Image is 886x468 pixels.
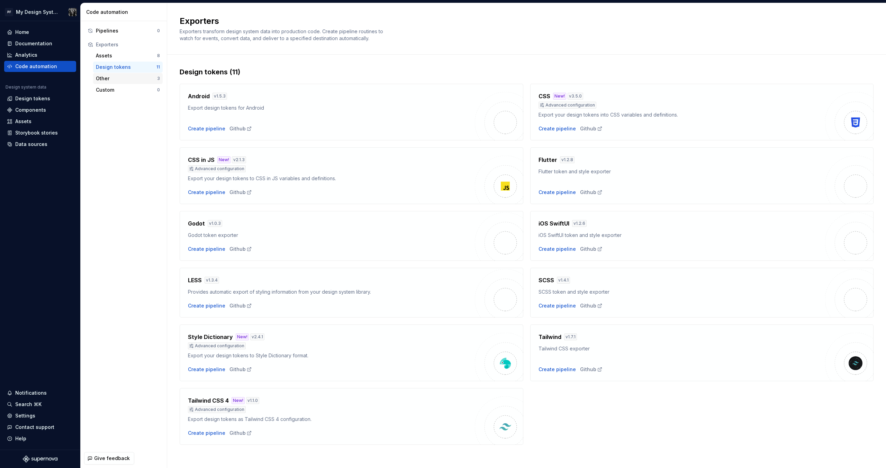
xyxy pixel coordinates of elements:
[15,40,52,47] div: Documentation
[229,125,252,132] div: Github
[15,141,47,148] div: Data sources
[539,156,557,164] h4: Flutter
[157,28,160,34] div: 0
[4,433,76,444] button: Help
[232,397,245,404] div: New!
[188,276,202,284] h4: LESS
[15,129,58,136] div: Storybook stories
[229,302,252,309] a: Github
[229,366,252,373] a: Github
[188,366,225,373] button: Create pipeline
[539,302,576,309] button: Create pipeline
[15,412,35,419] div: Settings
[188,416,475,423] div: Export design tokens as Tailwind CSS 4 configuration.
[157,53,160,58] div: 8
[580,302,603,309] a: Github
[84,452,134,465] button: Give feedback
[93,84,163,95] a: Custom0
[229,189,252,196] a: Github
[15,435,26,442] div: Help
[205,277,219,284] div: v 1.3.4
[188,333,233,341] h4: Style Dictionary
[15,107,46,113] div: Components
[539,276,554,284] h4: SCSS
[188,430,225,437] button: Create pipeline
[229,430,252,437] div: Github
[85,25,163,36] button: Pipelines0
[180,16,865,27] h2: Exporters
[96,64,156,71] div: Design tokens
[188,175,475,182] div: Export your design tokens to CSS in JS variables and definitions.
[539,232,825,239] div: iOS SwiftUI token and style exporter
[15,52,37,58] div: Analytics
[188,342,246,349] div: Advanced configuration
[188,352,475,359] div: Export your design tokens to Style Dictionary format.
[188,189,225,196] button: Create pipeline
[96,86,157,93] div: Custom
[539,288,825,295] div: SCSS token and style exporter
[96,41,160,48] div: Exporters
[568,93,583,100] div: v 3.5.0
[15,118,31,125] div: Assets
[580,366,603,373] div: Github
[93,50,163,61] button: Assets8
[96,52,157,59] div: Assets
[15,63,57,70] div: Code automation
[188,302,225,309] button: Create pipeline
[4,387,76,398] button: Notifications
[188,288,475,295] div: Provides automatic export of styling information from your design system library.
[96,75,157,82] div: Other
[156,64,160,70] div: 11
[236,333,249,340] div: New!
[580,246,603,253] div: Github
[93,62,163,73] button: Design tokens11
[188,396,229,405] h4: Tailwind CSS 4
[539,366,576,373] div: Create pipeline
[217,156,230,163] div: New!
[16,9,60,16] div: My Design System
[4,49,76,61] a: Analytics
[157,87,160,93] div: 0
[4,38,76,49] a: Documentation
[1,4,79,19] button: PFMy Design SystemJake Carter
[539,246,576,253] div: Create pipeline
[157,76,160,81] div: 3
[23,456,57,462] svg: Supernova Logo
[4,399,76,410] button: Search ⌘K
[4,93,76,104] a: Design tokens
[246,397,259,404] div: v 1.1.0
[4,116,76,127] a: Assets
[557,277,570,284] div: v 1.4.1
[4,27,76,38] a: Home
[94,455,130,462] span: Give feedback
[188,125,225,132] button: Create pipeline
[188,246,225,253] div: Create pipeline
[188,406,246,413] div: Advanced configuration
[188,104,475,111] div: Export design tokens for Android
[580,189,603,196] a: Github
[539,102,596,109] div: Advanced configuration
[564,333,577,340] div: v 1.7.1
[15,401,42,408] div: Search ⌘K
[15,389,47,396] div: Notifications
[572,220,587,227] div: v 1.2.6
[4,61,76,72] a: Code automation
[188,92,210,100] h4: Android
[580,125,603,132] a: Github
[539,125,576,132] button: Create pipeline
[213,93,227,100] div: v 1.5.3
[232,156,246,163] div: v 2.1.3
[4,422,76,433] button: Contact support
[93,73,163,84] button: Other3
